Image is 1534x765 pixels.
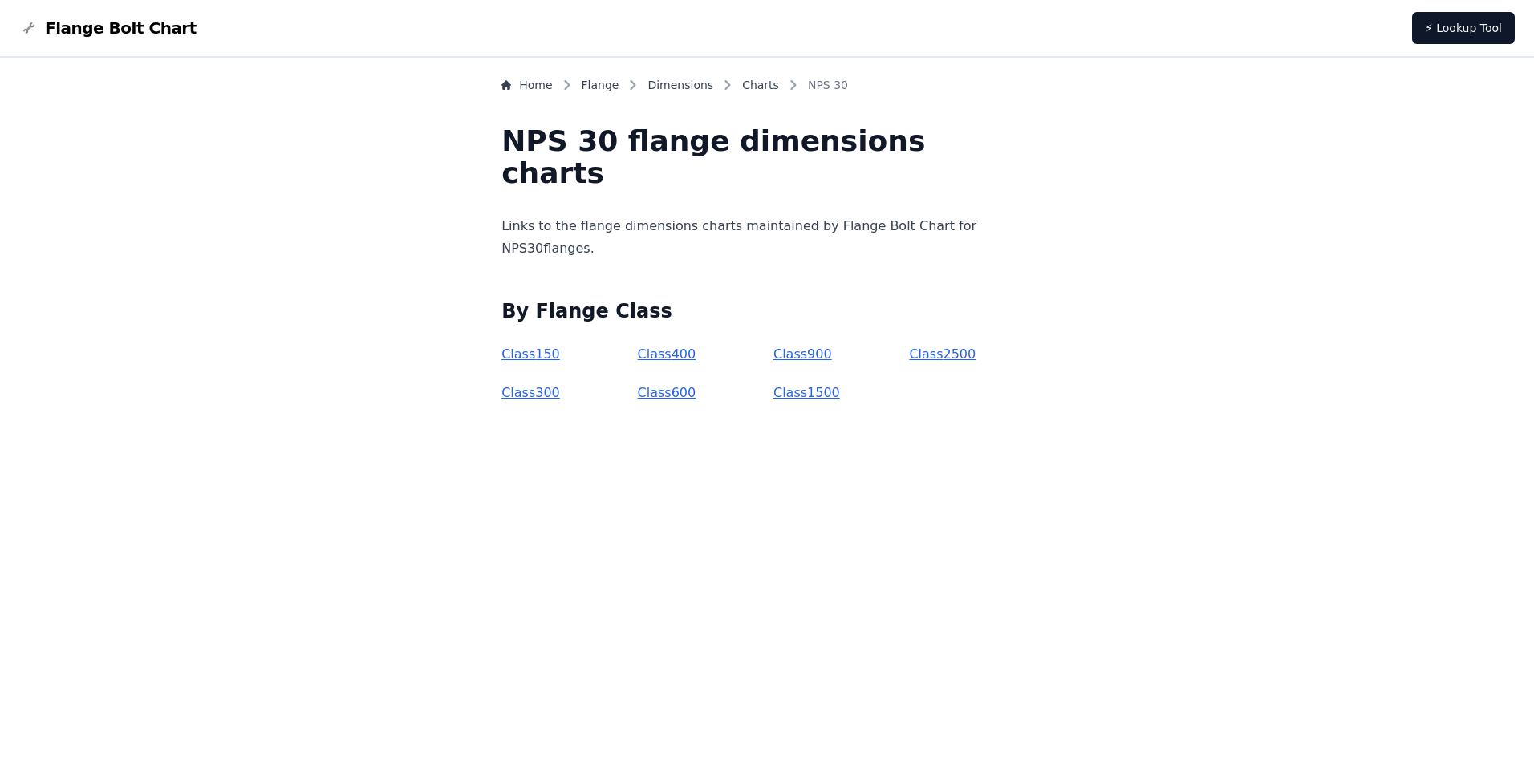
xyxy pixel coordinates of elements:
a: Class600 [638,385,696,400]
span: NPS 30 [808,77,848,93]
a: Dimensions [647,77,713,93]
h2: By Flange Class [501,298,1033,324]
span: Flange Bolt Chart [45,17,197,39]
a: Class1500 [773,385,840,400]
a: Class900 [773,346,832,362]
a: Class300 [501,385,560,400]
a: Charts [742,77,779,93]
a: Flange [582,77,619,93]
a: Class150 [501,346,560,362]
p: Links to the flange dimensions charts maintained by Flange Bolt Chart for NPS 30 flanges. [501,215,1033,260]
a: Class400 [638,346,696,362]
a: Flange Bolt Chart LogoFlange Bolt Chart [19,17,197,39]
a: Home [501,77,552,93]
nav: Breadcrumb [501,77,1033,99]
img: Flange Bolt Chart Logo [19,18,39,38]
a: ⚡ Lookup Tool [1412,12,1515,44]
h1: NPS 30 flange dimensions charts [501,125,1033,189]
a: Class2500 [909,346,976,362]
